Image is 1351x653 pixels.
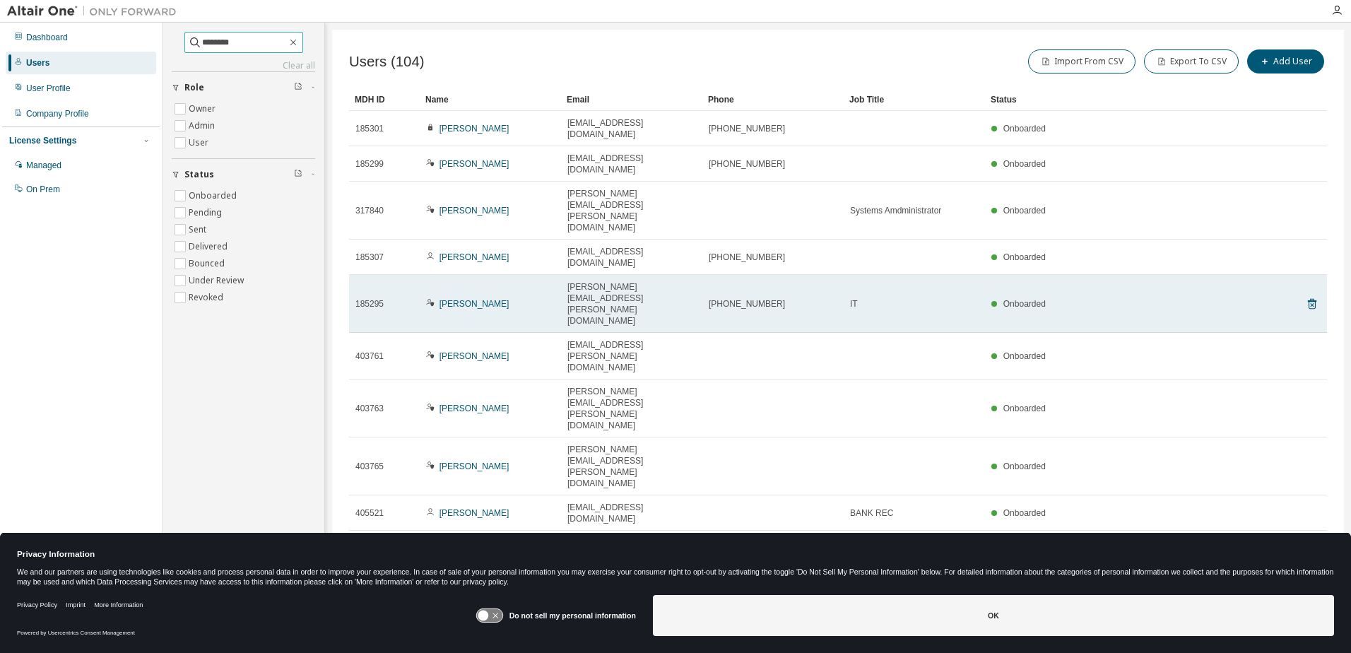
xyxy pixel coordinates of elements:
span: Status [184,169,214,180]
label: Admin [189,117,218,134]
span: Onboarded [1003,508,1046,518]
div: Phone [708,88,838,111]
button: Export To CSV [1144,49,1239,73]
span: Onboarded [1003,404,1046,413]
span: [EMAIL_ADDRESS][DOMAIN_NAME] [567,117,696,140]
span: [EMAIL_ADDRESS][PERSON_NAME][DOMAIN_NAME] [567,339,696,373]
div: MDH ID [355,88,414,111]
a: [PERSON_NAME] [439,206,509,216]
span: [PERSON_NAME][EMAIL_ADDRESS][PERSON_NAME][DOMAIN_NAME] [567,281,696,326]
a: [PERSON_NAME] [439,461,509,471]
a: [PERSON_NAME] [439,351,509,361]
div: Name [425,88,555,111]
button: Add User [1247,49,1324,73]
span: [EMAIL_ADDRESS][DOMAIN_NAME] [567,502,696,524]
div: User Profile [26,83,71,94]
span: [PERSON_NAME][EMAIL_ADDRESS][PERSON_NAME][DOMAIN_NAME] [567,188,696,233]
span: 185307 [355,252,384,263]
label: Under Review [189,272,247,289]
div: Job Title [849,88,979,111]
span: [PERSON_NAME][EMAIL_ADDRESS][PERSON_NAME][DOMAIN_NAME] [567,444,696,489]
a: [PERSON_NAME] [439,124,509,134]
span: Role [184,82,204,93]
a: [PERSON_NAME] [439,159,509,169]
div: On Prem [26,184,60,195]
span: [PHONE_NUMBER] [709,252,785,263]
a: Clear all [172,60,315,71]
label: User [189,134,211,151]
span: [PHONE_NUMBER] [709,123,785,134]
span: IT [850,298,858,310]
span: 403761 [355,351,384,362]
span: BANK REC [850,507,893,519]
span: Onboarded [1003,461,1046,471]
span: [PERSON_NAME][EMAIL_ADDRESS][PERSON_NAME][DOMAIN_NAME] [567,386,696,431]
span: [PHONE_NUMBER] [709,298,785,310]
div: Dashboard [26,32,68,43]
span: 185295 [355,298,384,310]
span: Systems Amdministrator [850,205,941,216]
label: Bounced [189,255,228,272]
span: Clear filter [294,169,302,180]
span: 185299 [355,158,384,170]
label: Delivered [189,238,230,255]
span: Onboarded [1003,159,1046,169]
span: 403763 [355,403,384,414]
label: Onboarded [189,187,240,204]
span: [EMAIL_ADDRESS][DOMAIN_NAME] [567,246,696,269]
span: Onboarded [1003,124,1046,134]
div: Status [991,88,1253,111]
div: Users [26,57,49,69]
div: Managed [26,160,61,171]
a: [PERSON_NAME] [439,299,509,309]
span: Users (104) [349,54,425,70]
label: Pending [189,204,225,221]
div: License Settings [9,135,76,146]
button: Status [172,159,315,190]
div: Company Profile [26,108,89,119]
a: [PERSON_NAME] [439,404,509,413]
div: Email [567,88,697,111]
span: Onboarded [1003,252,1046,262]
span: 185301 [355,123,384,134]
label: Owner [189,100,218,117]
span: [PHONE_NUMBER] [709,158,785,170]
span: [EMAIL_ADDRESS][DOMAIN_NAME] [567,153,696,175]
span: Onboarded [1003,299,1046,309]
label: Sent [189,221,209,238]
span: Onboarded [1003,206,1046,216]
label: Revoked [189,289,226,306]
span: Clear filter [294,82,302,93]
a: [PERSON_NAME] [439,252,509,262]
a: [PERSON_NAME] [439,508,509,518]
button: Import From CSV [1028,49,1135,73]
button: Role [172,72,315,103]
img: Altair One [7,4,184,18]
span: 405521 [355,507,384,519]
span: Onboarded [1003,351,1046,361]
span: 317840 [355,205,384,216]
span: 403765 [355,461,384,472]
